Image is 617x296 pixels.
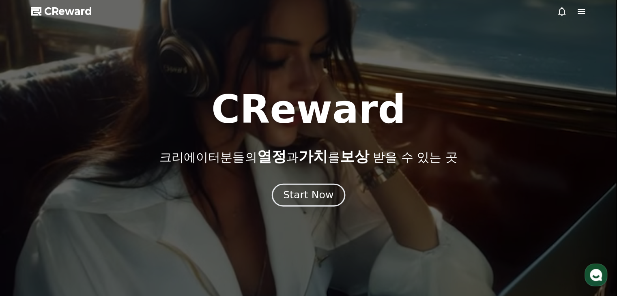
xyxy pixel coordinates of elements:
[2,229,54,249] a: 홈
[159,148,457,165] p: 크리에이터분들의 과 를 받을 수 있는 곳
[31,5,92,18] a: CReward
[340,148,369,165] span: 보상
[125,241,135,247] span: 설정
[105,229,156,249] a: 설정
[273,192,344,200] a: Start Now
[44,5,92,18] span: CReward
[272,184,345,207] button: Start Now
[257,148,286,165] span: 열정
[74,241,84,248] span: 대화
[283,188,333,202] div: Start Now
[211,90,406,129] h1: CReward
[26,241,30,247] span: 홈
[298,148,327,165] span: 가치
[54,229,105,249] a: 대화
